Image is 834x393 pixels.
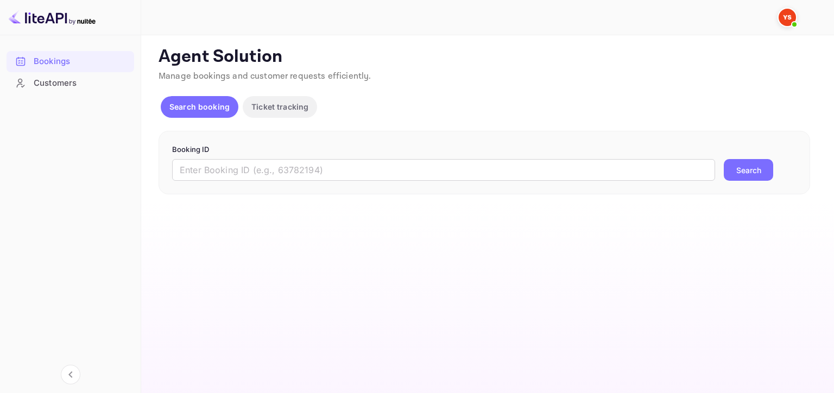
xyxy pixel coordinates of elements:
img: LiteAPI logo [9,9,96,26]
p: Search booking [169,101,230,112]
p: Agent Solution [159,46,814,68]
img: Yandex Support [779,9,796,26]
div: Customers [34,77,129,90]
p: Booking ID [172,144,797,155]
div: Customers [7,73,134,94]
span: Manage bookings and customer requests efficiently. [159,71,371,82]
button: Collapse navigation [61,365,80,384]
a: Customers [7,73,134,93]
div: Bookings [34,55,129,68]
div: Bookings [7,51,134,72]
button: Search [724,159,773,181]
p: Ticket tracking [251,101,308,112]
a: Bookings [7,51,134,71]
input: Enter Booking ID (e.g., 63782194) [172,159,715,181]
